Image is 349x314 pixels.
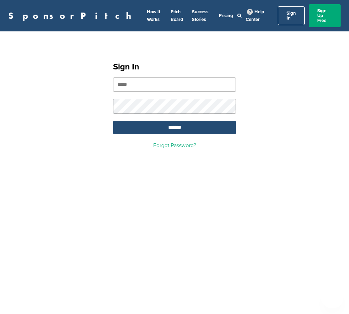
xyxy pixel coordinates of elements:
a: Help Center [246,8,264,24]
iframe: Button to launch messaging window [321,286,343,308]
a: Sign In [278,6,305,25]
h1: Sign In [113,61,236,73]
a: Pitch Board [171,9,183,22]
a: Sign Up Free [309,4,341,27]
a: Success Stories [192,9,208,22]
a: SponsorPitch [8,11,136,20]
a: Forgot Password? [153,142,196,149]
a: How It Works [147,9,160,22]
a: Pricing [219,13,233,18]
